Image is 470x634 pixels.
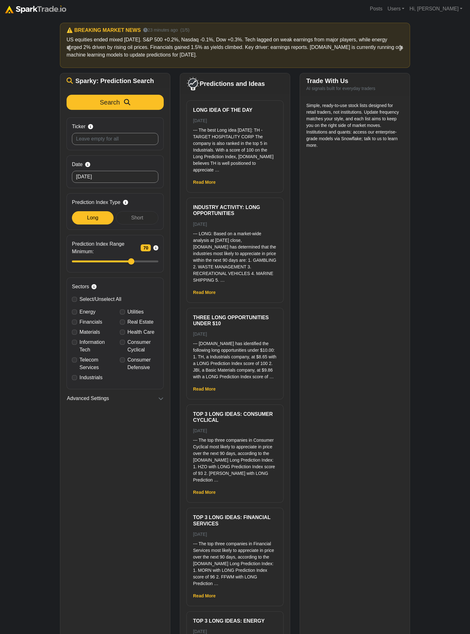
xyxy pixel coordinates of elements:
[79,318,102,326] label: Financials
[72,283,89,290] span: Sectors
[193,593,216,598] a: Read More
[193,107,277,173] a: Long Idea of the Day [DATE] --- The best Long idea [DATE]: TH - TARGET HOSPITALITY CORP The compa...
[193,618,277,624] h6: Top 3 Long ideas: Energy
[306,86,375,91] small: AI signals built for everyday traders
[72,211,114,224] div: Long
[79,328,100,336] label: Materials
[193,541,277,587] p: --- The top three companies in Financial Services most likely to appreciate in price over the nex...
[116,211,158,224] div: Short
[193,629,207,634] small: [DATE]
[193,290,216,295] a: Read More
[193,107,277,113] h6: Long Idea of the Day
[193,514,277,526] h6: Top 3 Long ideas: Financial Services
[75,77,154,85] span: Sparky: Prediction Search
[79,374,103,381] label: Industrials
[72,123,85,130] span: Ticker
[123,200,128,205] i: Long: stock expected to appreciate.<br>Short: stock expected to decline.
[85,162,90,167] i: Select the date the prediction was generated. Use today's date for freshest signals. Backdate to ...
[193,222,207,227] small: [DATE]
[385,3,407,15] a: Users
[67,395,109,402] span: Advanced Settings
[306,102,403,149] p: Simple, ready-to-use stock lists designed for retail traders, not institutions. Update frequency ...
[193,411,277,423] h6: Top 3 Long ideas: Consumer Cyclical
[193,314,277,380] a: Three Long Opportunities Under $10 [DATE] --- [DOMAIN_NAME] has identified the following long opp...
[180,27,190,33] small: (1/5)
[193,127,277,173] p: --- The best Long idea [DATE]: TH - TARGET HOSPITALITY CORP The company is also ranked in the top...
[79,338,110,354] label: Information Tech
[100,99,120,106] span: Search
[72,240,138,255] span: Prediction Index Range Minimum:
[72,161,83,168] span: Date
[193,386,216,392] a: Read More
[79,356,110,371] label: Telecom Services
[87,215,98,220] span: Long
[367,3,385,15] a: Posts
[193,411,277,483] a: Top 3 Long ideas: Consumer Cyclical [DATE] --- The top three companies in Consumer Cyclical most ...
[193,428,207,433] small: [DATE]
[193,532,207,537] small: [DATE]
[127,308,144,316] label: Utilities
[193,180,216,185] a: Read More
[193,437,277,483] p: --- The top three companies in Consumer Cyclical most likely to appreciate in price over the next...
[88,124,93,129] i: Search by stock symbol. Leave blank to view all predicitons.
[193,204,277,283] a: Industry Activity: Long Opportunities [DATE] --- LONG: Based on a market-wide analysis at [DATE] ...
[79,296,121,302] span: Select/Unselect All
[193,332,207,337] small: [DATE]
[193,490,216,495] a: Read More
[200,80,265,87] span: Predictions and Ideas
[193,340,277,380] p: --- [DOMAIN_NAME] has identified the following long opportunities under $10.00: 1. TH, a Industri...
[407,3,465,15] a: Hi, [PERSON_NAME]
[153,245,158,250] i: Filter stocks by SparkTrade's confidence score. The closer to 100, the stronger the model's convi...
[193,514,277,587] a: Top 3 Long ideas: Financial Services [DATE] --- The top three companies in Financial Services mos...
[131,215,143,220] span: Short
[67,394,164,403] button: Advanced Settings
[127,318,154,326] label: Real Estate
[127,328,154,336] label: Health Care
[5,6,66,13] img: sparktrade.png
[193,314,277,326] h6: Three Long Opportunities Under $10
[127,338,158,354] label: Consumer Cyclical
[306,77,403,85] h5: Trade With Us
[72,133,158,145] input: Leave empty for all
[127,356,158,371] label: Consumer Defensive
[143,27,178,33] small: 23 minutes ago
[67,95,164,110] button: Search
[193,118,207,123] small: [DATE]
[91,284,97,289] i: Filter predictions by sector for targeted exposure or sector rotation strategies.
[67,36,403,59] p: US equities ended mixed [DATE]. S&P 500 +0.2%, Nasdaq -0.1%, Dow +0.3%. Tech lagged on weak earni...
[72,199,120,206] span: Prediction Index Type
[67,27,141,33] h6: ⚠️ BREAKING MARKET NEWS
[193,204,277,216] h6: Industry Activity: Long Opportunities
[193,230,277,284] p: --- LONG: Based on a market-wide analysis at [DATE] close, [DOMAIN_NAME] has determined that the ...
[79,308,96,316] label: Energy
[141,244,151,251] span: 70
